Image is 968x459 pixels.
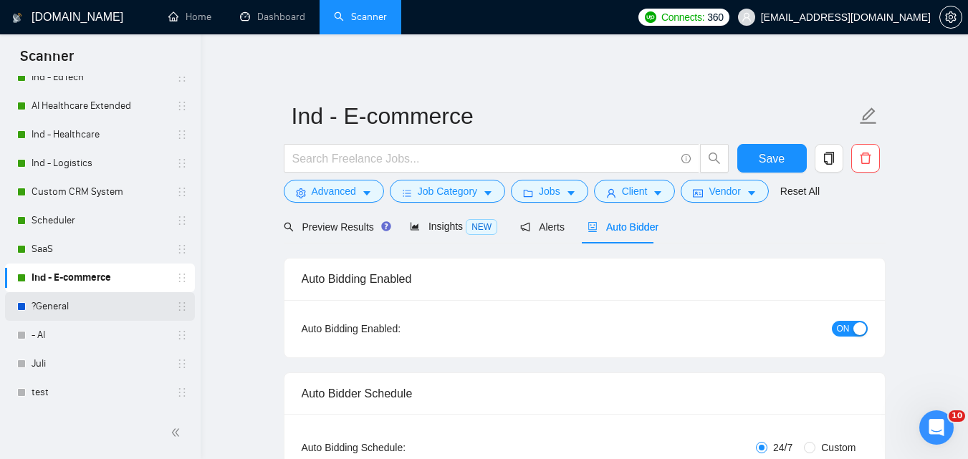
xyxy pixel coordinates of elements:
span: holder [176,72,188,83]
span: bars [402,188,412,198]
span: 10 [949,410,965,422]
button: search [700,144,729,173]
button: copy [815,144,843,173]
div: Auto Bidding Enabled [302,259,868,299]
img: upwork-logo.png [645,11,656,23]
a: SaaS [32,235,168,264]
span: robot [588,222,598,232]
a: Ind - Healthcare [32,120,168,149]
button: userClientcaret-down [594,180,676,203]
span: holder [176,358,188,369]
span: user [742,12,752,22]
span: 24/7 [767,440,798,455]
span: NEW [466,219,497,235]
button: folderJobscaret-down [511,180,588,203]
button: delete [851,144,880,173]
a: Juli [32,349,168,378]
button: barsJob Categorycaret-down [390,180,505,203]
a: setting [939,11,962,23]
div: Auto Bidding Enabled: [302,321,490,337]
span: Job Category [418,183,477,199]
span: Advanced [312,183,356,199]
a: Ind - Logistics [32,149,168,178]
span: info-circle [681,154,691,163]
a: - AI [32,321,168,349]
span: caret-down [747,188,757,198]
span: folder [523,188,533,198]
span: holder [176,186,188,198]
a: Custom CRM System [32,178,168,206]
a: test [32,378,168,407]
span: Client [622,183,648,199]
a: Ind - EdTech [32,63,168,92]
span: holder [176,215,188,226]
span: double-left [171,425,185,440]
span: caret-down [566,188,576,198]
a: dashboardDashboard [240,11,305,23]
span: holder [176,329,188,341]
span: user [606,188,616,198]
button: settingAdvancedcaret-down [284,180,384,203]
span: holder [176,100,188,112]
span: Vendor [709,183,740,199]
span: holder [176,158,188,169]
span: Save [759,150,785,168]
input: Search Freelance Jobs... [292,150,675,168]
span: caret-down [653,188,663,198]
div: Auto Bidder Schedule [302,373,868,414]
input: Scanner name... [292,98,856,134]
a: ?General [32,292,168,321]
div: Auto Bidding Schedule: [302,440,490,455]
span: copy [815,152,843,165]
a: searchScanner [334,11,387,23]
span: Insights [410,221,497,232]
span: Jobs [539,183,560,199]
span: caret-down [483,188,493,198]
span: search [701,152,728,165]
a: Scheduler [32,206,168,235]
button: setting [939,6,962,29]
iframe: Intercom live chat [919,410,954,445]
span: delete [852,152,879,165]
span: idcard [693,188,703,198]
button: Save [737,144,807,173]
a: Ind - E-commerce [32,264,168,292]
span: holder [176,243,188,255]
span: Preview Results [284,221,387,233]
span: holder [176,129,188,140]
span: Connects: [661,9,704,25]
img: logo [12,6,22,29]
span: Alerts [520,221,565,233]
span: caret-down [362,188,372,198]
span: Scanner [9,46,85,76]
span: area-chart [410,221,420,231]
span: holder [176,272,188,284]
div: Tooltip anchor [380,220,393,233]
span: setting [940,11,962,23]
span: 360 [707,9,723,25]
span: setting [296,188,306,198]
span: notification [520,222,530,232]
span: edit [859,107,878,125]
span: holder [176,387,188,398]
span: Custom [815,440,861,455]
a: Reset All [780,183,820,199]
span: search [284,222,294,232]
a: homeHome [168,11,211,23]
span: Auto Bidder [588,221,658,233]
span: holder [176,301,188,312]
span: ON [837,321,850,337]
button: idcardVendorcaret-down [681,180,768,203]
a: AI Healthcare Extended [32,92,168,120]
